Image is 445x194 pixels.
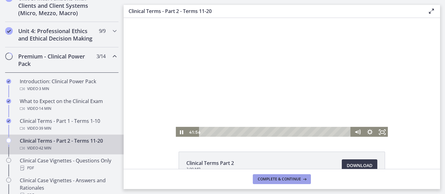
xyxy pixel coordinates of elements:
div: Video [20,105,116,112]
div: Video [20,125,116,132]
div: What to Expect on the Clinical Exam [20,97,116,112]
span: · 39 min [38,125,51,132]
button: Mute [228,109,240,119]
iframe: To enrich screen reader interactions, please activate Accessibility in Grammarly extension settings [124,18,440,137]
button: Fullscreen [252,109,265,119]
button: Show settings menu [240,109,252,119]
i: Completed [6,119,11,123]
span: Complete & continue [258,177,301,182]
div: Clinical Terms - Part 1 - Terms 1-10 [20,117,116,132]
span: 2.99 MB [186,167,234,172]
div: Video [20,85,116,93]
div: Introduction: Clinical Power Pack [20,78,116,93]
div: PDF [20,164,116,172]
span: · 3 min [38,85,49,93]
button: Complete & continue [253,174,311,184]
span: · 14 min [38,105,51,112]
i: Completed [6,79,11,84]
span: 9 / 9 [99,27,105,35]
span: 3 / 14 [96,53,105,60]
a: Download [342,159,377,172]
span: Download [347,162,372,169]
h2: Unit 4: Professional Ethics and Ethical Decision Making [18,27,94,42]
div: Clinical Terms - Part 2 - Terms 11-20 [20,137,116,152]
h2: Premium - Clinical Power Pack [18,53,94,67]
span: · 42 min [38,144,51,152]
i: Completed [5,27,13,35]
span: Clinical Terms Part 2 [186,159,234,167]
div: Clinical Case Vignettes - Questions Only [20,157,116,172]
h3: Clinical Terms - Part 2 - Terms 11-20 [129,7,418,15]
i: Completed [6,99,11,104]
div: Video [20,144,116,152]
